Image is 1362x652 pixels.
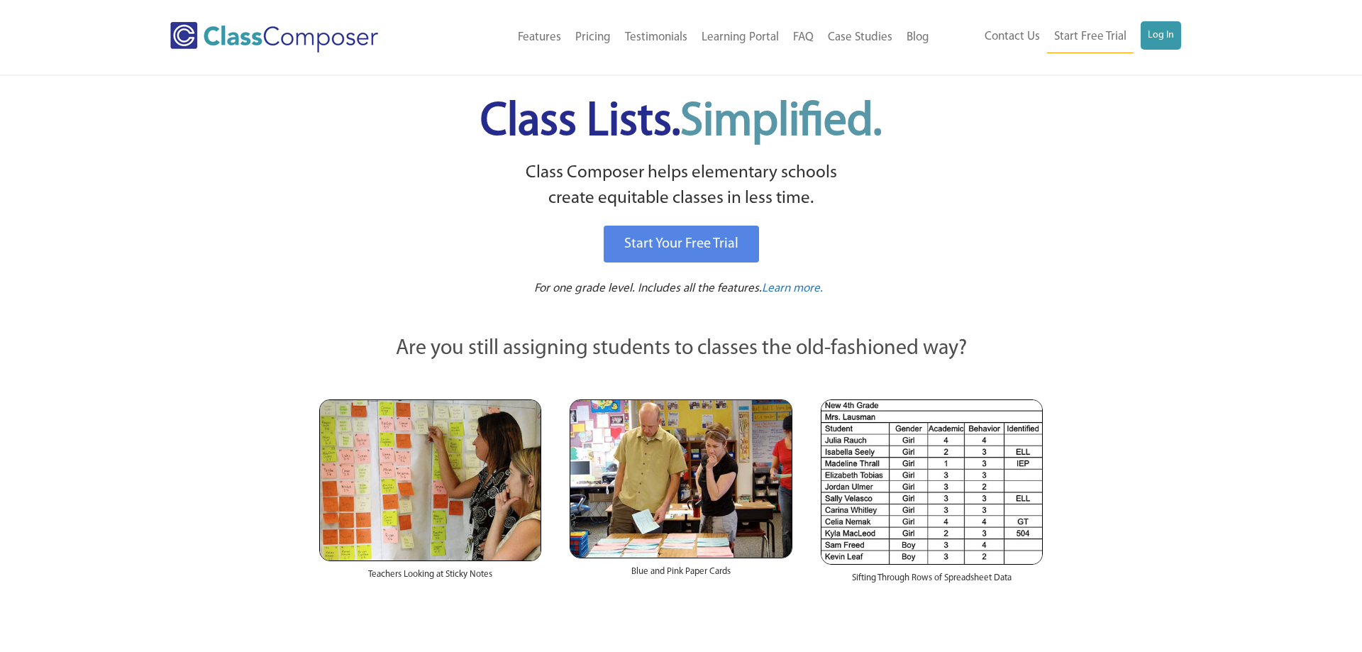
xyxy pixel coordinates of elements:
a: Features [511,22,568,53]
p: Class Composer helps elementary schools create equitable classes in less time. [317,160,1045,212]
div: Sifting Through Rows of Spreadsheet Data [821,565,1043,599]
span: Simplified. [680,99,882,145]
a: Case Studies [821,22,899,53]
span: For one grade level. Includes all the features. [534,282,762,294]
div: Blue and Pink Paper Cards [570,558,792,592]
nav: Header Menu [436,22,936,53]
img: Class Composer [170,22,378,53]
span: Class Lists. [480,99,882,145]
a: Blog [899,22,936,53]
a: Start Free Trial [1047,21,1134,53]
a: Pricing [568,22,618,53]
img: Teachers Looking at Sticky Notes [319,399,541,561]
div: Teachers Looking at Sticky Notes [319,561,541,595]
span: Start Your Free Trial [624,237,738,251]
a: Testimonials [618,22,694,53]
a: Learn more. [762,280,823,298]
span: Learn more. [762,282,823,294]
a: Learning Portal [694,22,786,53]
a: Contact Us [978,21,1047,53]
a: FAQ [786,22,821,53]
a: Log In [1141,21,1181,50]
p: Are you still assigning students to classes the old-fashioned way? [319,333,1043,365]
nav: Header Menu [936,21,1181,53]
a: Start Your Free Trial [604,226,759,263]
img: Spreadsheets [821,399,1043,565]
img: Blue and Pink Paper Cards [570,399,792,558]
